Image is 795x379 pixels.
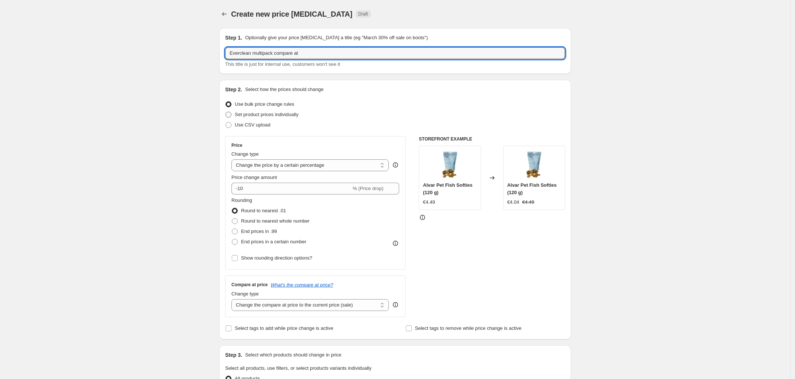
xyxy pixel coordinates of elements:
p: Select which products should change in price [245,351,341,359]
span: Alvar Pet Fish Softies (120 g) [423,182,472,195]
span: Alvar Pet Fish Softies (120 g) [507,182,557,195]
span: Rounding [231,197,252,203]
span: This title is just for internal use, customers won't see it [225,61,340,67]
div: €4.49 [423,199,435,206]
span: Create new price [MEDICAL_DATA] [231,10,353,18]
img: chicken_softies_square-1_80x.png [435,150,465,179]
h2: Step 1. [225,34,242,41]
div: help [392,301,399,308]
span: Select tags to add while price change is active [235,325,333,331]
span: Round to nearest whole number [241,218,310,224]
img: chicken_softies_square-1_80x.png [519,150,549,179]
div: help [392,161,399,169]
h2: Step 2. [225,86,242,93]
strike: €4.49 [522,199,534,206]
h3: Compare at price [231,282,268,288]
button: Price change jobs [219,9,230,19]
span: Change type [231,151,259,157]
input: 30% off holiday sale [225,47,565,59]
span: Use CSV upload [235,122,270,128]
span: Round to nearest .01 [241,208,286,213]
p: Select how the prices should change [245,86,324,93]
span: Select tags to remove while price change is active [415,325,522,331]
h3: Price [231,142,242,148]
span: Use bulk price change rules [235,101,294,107]
h2: Step 3. [225,351,242,359]
button: What's the compare at price? [271,282,333,288]
span: Price change amount [231,175,277,180]
span: Draft [358,11,368,17]
span: Change type [231,291,259,297]
span: End prices in .99 [241,229,277,234]
div: €4.04 [507,199,520,206]
span: Select all products, use filters, or select products variants individually [225,365,371,371]
span: Show rounding direction options? [241,255,312,261]
p: Optionally give your price [MEDICAL_DATA] a title (eg "March 30% off sale on boots") [245,34,428,41]
span: Set product prices individually [235,112,298,117]
input: -15 [231,183,351,194]
span: % (Price drop) [353,186,383,191]
h6: STOREFRONT EXAMPLE [419,136,565,142]
span: End prices in a certain number [241,239,306,244]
